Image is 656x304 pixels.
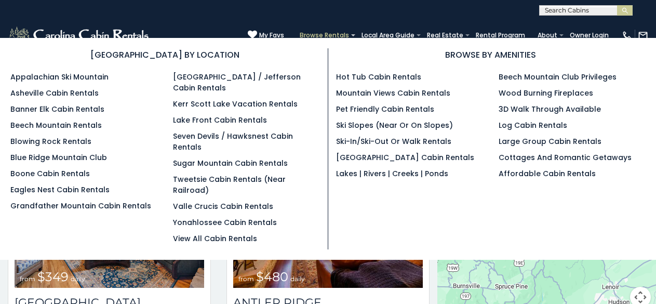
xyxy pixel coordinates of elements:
[499,104,601,114] a: 3D Walk Through Available
[173,99,298,109] a: Kerr Scott Lake Vacation Rentals
[499,168,596,179] a: Affordable Cabin Rentals
[259,31,284,40] span: My Favs
[336,168,448,179] a: Lakes | Rivers | Creeks | Ponds
[238,275,254,283] span: from
[336,152,474,163] a: [GEOGRAPHIC_DATA] Cabin Rentals
[256,269,288,284] span: $480
[20,275,35,283] span: from
[532,28,563,43] a: About
[10,201,151,211] a: Grandfather Mountain Cabin Rentals
[336,48,646,61] h3: BROWSE BY AMENITIES
[336,120,453,130] a: Ski Slopes (Near or On Slopes)
[336,72,421,82] a: Hot Tub Cabin Rentals
[499,136,601,147] a: Large Group Cabin Rentals
[499,120,567,130] a: Log Cabin Rentals
[248,30,284,41] a: My Favs
[290,275,305,283] span: daily
[10,168,90,179] a: Boone Cabin Rentals
[499,88,593,98] a: Wood Burning Fireplaces
[336,88,450,98] a: Mountain Views Cabin Rentals
[173,72,301,93] a: [GEOGRAPHIC_DATA] / Jefferson Cabin Rentals
[622,30,632,41] img: phone-regular-white.png
[565,28,614,43] a: Owner Login
[173,131,293,152] a: Seven Devils / Hawksnest Cabin Rentals
[71,275,85,283] span: daily
[356,28,420,43] a: Local Area Guide
[10,48,320,61] h3: [GEOGRAPHIC_DATA] BY LOCATION
[10,184,110,195] a: Eagles Nest Cabin Rentals
[173,158,288,168] a: Sugar Mountain Cabin Rentals
[499,72,617,82] a: Beech Mountain Club Privileges
[10,152,107,163] a: Blue Ridge Mountain Club
[10,72,109,82] a: Appalachian Ski Mountain
[422,28,468,43] a: Real Estate
[173,115,267,125] a: Lake Front Cabin Rentals
[471,28,530,43] a: Rental Program
[336,104,434,114] a: Pet Friendly Cabin Rentals
[173,174,286,195] a: Tweetsie Cabin Rentals (Near Railroad)
[173,233,257,244] a: View All Cabin Rentals
[10,104,104,114] a: Banner Elk Cabin Rentals
[10,88,99,98] a: Asheville Cabin Rentals
[173,201,273,212] a: Valle Crucis Cabin Rentals
[173,217,277,228] a: Yonahlossee Cabin Rentals
[10,120,102,130] a: Beech Mountain Rentals
[10,136,91,147] a: Blowing Rock Rentals
[294,28,354,43] a: Browse Rentals
[336,136,451,147] a: Ski-in/Ski-Out or Walk Rentals
[499,152,632,163] a: Cottages and Romantic Getaways
[37,269,69,284] span: $349
[8,25,152,46] img: White-1-2.png
[638,30,648,41] img: mail-regular-white.png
